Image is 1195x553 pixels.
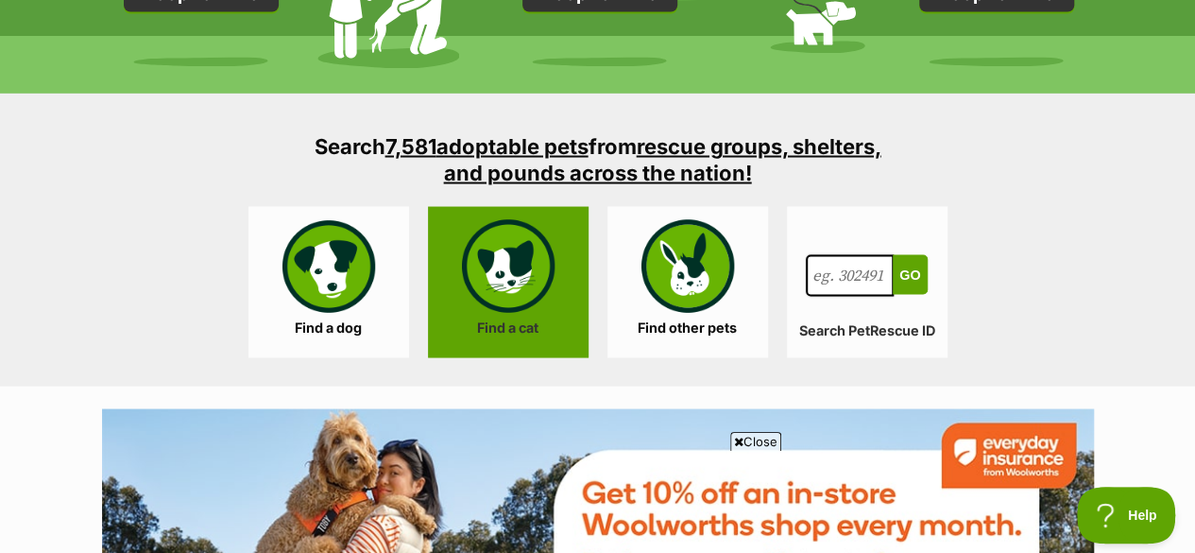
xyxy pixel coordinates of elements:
a: 7,581adoptable pets [385,133,589,158]
input: eg. 302491 [806,254,895,296]
span: Close [730,432,781,451]
a: Find a cat [428,206,589,357]
iframe: Advertisement [140,458,1056,544]
a: rescue groups, shelters, and pounds across the nation! [444,133,881,184]
h3: Search from [296,132,900,185]
span: 7,581 [385,133,436,158]
a: Find other pets [607,206,768,357]
label: Search PetRescue ID [787,322,947,338]
iframe: Help Scout Beacon - Open [1077,487,1176,544]
a: Find a dog [248,206,409,357]
button: Go [893,254,927,294]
